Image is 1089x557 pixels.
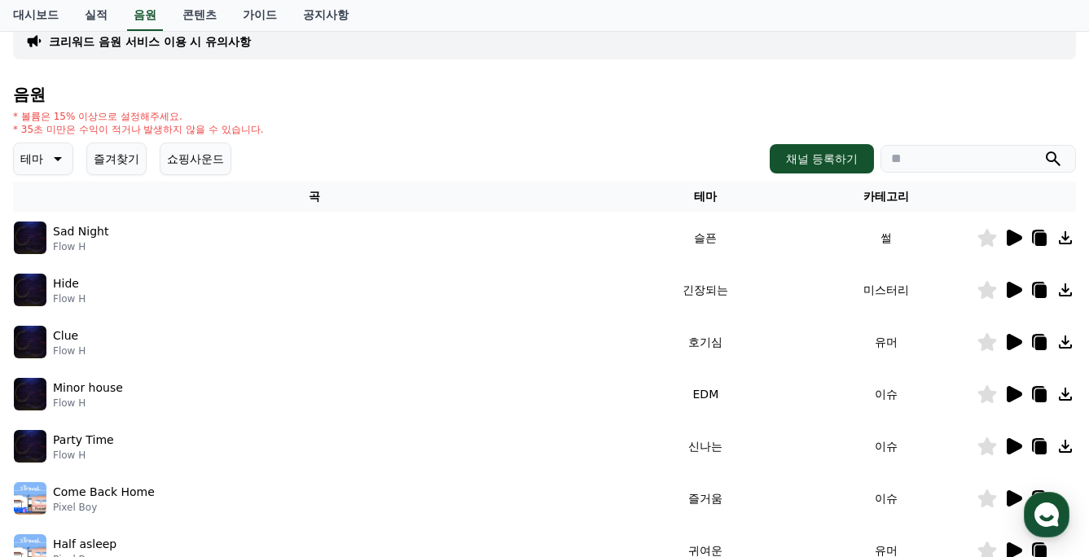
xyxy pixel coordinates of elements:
a: 설정 [210,422,313,463]
p: Pixel Boy [53,501,155,514]
button: 즐겨찾기 [86,143,147,175]
td: 호기심 [616,316,797,368]
p: Flow H [53,292,86,305]
button: 쇼핑사운드 [160,143,231,175]
a: 홈 [5,422,108,463]
td: 미스터리 [796,264,977,316]
td: 이슈 [796,420,977,472]
img: music [14,482,46,515]
td: 유머 [796,316,977,368]
th: 카테고리 [796,182,977,212]
img: music [14,430,46,463]
td: EDM [616,368,797,420]
h4: 음원 [13,86,1076,103]
button: 채널 등록하기 [770,144,874,173]
p: Party Time [53,432,114,449]
p: Flow H [53,449,114,462]
p: Flow H [53,240,108,253]
a: 크리워드 음원 서비스 이용 시 유의사항 [49,33,251,50]
button: 테마 [13,143,73,175]
span: 대화 [149,447,169,460]
a: 대화 [108,422,210,463]
p: Half asleep [53,536,116,553]
img: music [14,378,46,410]
p: * 볼륨은 15% 이상으로 설정해주세요. [13,110,264,123]
img: music [14,221,46,254]
th: 곡 [13,182,616,212]
td: 슬픈 [616,212,797,264]
p: Flow H [53,344,86,357]
td: 이슈 [796,368,977,420]
span: 홈 [51,446,61,459]
p: Minor house [53,379,123,397]
p: Come Back Home [53,484,155,501]
p: Flow H [53,397,123,410]
img: music [14,274,46,306]
span: 설정 [252,446,271,459]
p: Clue [53,327,78,344]
p: Sad Night [53,223,108,240]
p: 테마 [20,147,43,170]
td: 썰 [796,212,977,264]
p: * 35초 미만은 수익이 적거나 발생하지 않을 수 있습니다. [13,123,264,136]
td: 이슈 [796,472,977,524]
td: 즐거움 [616,472,797,524]
p: Hide [53,275,79,292]
td: 신나는 [616,420,797,472]
td: 긴장되는 [616,264,797,316]
img: music [14,326,46,358]
th: 테마 [616,182,797,212]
